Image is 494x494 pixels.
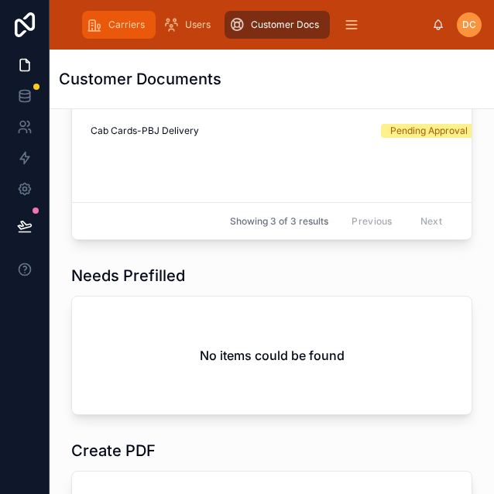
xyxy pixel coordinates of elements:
span: Showing 3 of 3 results [230,215,328,228]
span: DC [462,19,476,31]
h1: Needs Prefilled [71,265,185,286]
div: Pending Approval [390,124,468,138]
h1: Customer Documents [59,68,221,90]
h2: No items could be found [200,346,345,365]
span: Carriers [108,19,145,31]
div: scrollable content [74,8,432,42]
a: Cab Cards-PBJ Delivery [91,125,362,137]
span: Users [185,19,211,31]
h1: Create PDF [71,440,156,461]
span: Customer Docs [251,19,319,31]
a: Customer Docs [225,11,330,39]
a: Users [159,11,221,39]
a: Carriers [82,11,156,39]
span: Cab Cards-PBJ Delivery [91,125,199,137]
a: Pending Approval [381,124,479,138]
